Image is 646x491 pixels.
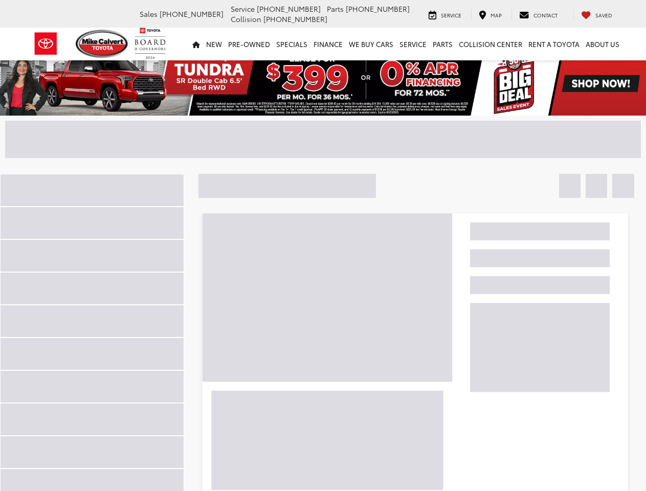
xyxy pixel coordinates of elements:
[27,27,65,60] img: Toyota
[310,28,346,60] a: Finance
[273,28,310,60] a: Specials
[583,28,622,60] a: About Us
[346,4,410,14] span: [PHONE_NUMBER]
[595,11,612,19] span: Saved
[231,14,261,24] span: Collision
[525,28,583,60] a: Rent a Toyota
[76,30,130,58] img: Mike Calvert Toyota
[441,11,461,19] span: Service
[225,28,273,60] a: Pre-Owned
[396,28,430,60] a: Service
[346,28,396,60] a: WE BUY CARS
[189,28,203,60] a: Home
[160,9,224,19] span: [PHONE_NUMBER]
[573,9,620,19] a: My Saved Vehicles
[203,28,225,60] a: New
[430,28,456,60] a: Parts
[257,4,321,14] span: [PHONE_NUMBER]
[533,11,558,19] span: Contact
[421,9,469,19] a: Service
[263,14,327,24] span: [PHONE_NUMBER]
[456,28,525,60] a: Collision Center
[140,9,158,19] span: Sales
[471,9,509,19] a: Map
[327,4,344,14] span: Parts
[511,9,565,19] a: Contact
[231,4,255,14] span: Service
[491,11,502,19] span: Map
